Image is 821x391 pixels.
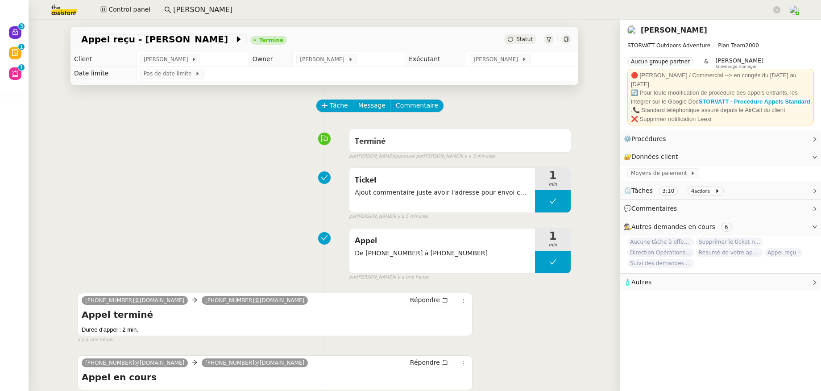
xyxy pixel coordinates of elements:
span: 🧴 [624,279,651,286]
span: Commentaire [396,100,438,111]
nz-tag: 3:10 [659,187,678,195]
div: 🔐Données client [620,148,821,166]
span: STORVATT Outdoors Adventure [627,42,710,49]
span: par [349,274,357,281]
td: Exécutant [405,52,466,67]
span: 1 [535,231,571,241]
div: 🕵️Autres demandes en cours 6 [620,218,821,236]
span: Données client [631,153,678,160]
span: 2000 [745,42,759,49]
span: Suivi des demandes / procédures en cours Storvatt - Client [PERSON_NAME] Jeandet [627,259,694,268]
span: [PHONE_NUMBER]@[DOMAIN_NAME] [85,360,184,366]
span: ⚙️ [624,134,670,144]
span: [PHONE_NUMBER]@[DOMAIN_NAME] [205,297,304,304]
h4: Appel terminé [82,308,469,321]
span: & [704,57,708,69]
button: Commentaire [390,100,444,112]
span: De [PHONE_NUMBER] à [PHONE_NUMBER] [355,248,530,258]
span: Aucune tâche à effectuer [627,237,694,246]
img: users%2FNTfmycKsCFdqp6LX6USf2FmuPJo2%2Favatar%2F16D86256-2126-4AE5-895D-3A0011377F92_1_102_o-remo... [789,5,799,15]
td: Date limite [70,67,136,81]
span: 🔐 [624,152,682,162]
small: actions [694,189,710,194]
span: Commentaires [631,205,677,212]
span: [PERSON_NAME] [715,57,763,64]
nz-tag: 6 [721,223,732,232]
div: ❌ Supprimer notification Leexi [631,115,810,124]
span: [PERSON_NAME] [473,55,521,64]
span: [PHONE_NUMBER]@[DOMAIN_NAME] [205,360,304,366]
h4: Appel en cours [82,371,469,383]
span: ⏲️ [624,187,727,194]
app-user-label: Knowledge manager [715,57,763,69]
span: Knowledge manager [715,64,757,69]
small: [PERSON_NAME] [349,274,428,281]
span: Supprimer le ticket non pertinent [696,237,763,246]
span: par [349,153,357,160]
img: users%2FRcIDm4Xn1TPHYwgLThSv8RQYtaM2%2Favatar%2F95761f7a-40c3-4bb5-878d-fe785e6f95b2 [627,25,637,35]
span: Appel [355,234,530,248]
span: Ajout commentaire juste avoir l'adresse pour envoi catalogue Megève [355,187,530,198]
span: Appel reçu - [PERSON_NAME] [81,35,234,44]
span: Moyens de paiement [631,169,690,178]
span: Appel reçu - [765,248,802,257]
span: Direction Opérations vous a mentionné sur le ticket [##3357##] MAIRIE DEMI-QUARTIER [627,248,694,257]
button: Control panel [95,4,156,16]
input: Rechercher [173,4,771,16]
span: il y a 3 minutes [460,153,495,160]
span: Message [358,100,386,111]
span: Procédures [631,135,666,142]
span: [PERSON_NAME] [144,55,191,64]
span: il y a une heure [394,274,428,281]
button: Répondre [407,358,451,367]
span: [PERSON_NAME] [300,55,348,64]
a: [PERSON_NAME] [641,26,707,34]
span: 1 [535,170,571,181]
small: [PERSON_NAME] [PERSON_NAME] [349,153,495,160]
nz-tag: Aucun groupe partner [627,57,693,66]
span: min [535,241,571,249]
p: 1 [20,64,23,72]
span: Répondre [410,295,440,304]
div: ⚙️Procédures [620,130,821,148]
span: Autres [631,279,651,286]
div: 🔄 Pour toute modification de procédure des appels entrants, les intégrer sur le Google Doc [631,88,810,106]
p: 3 [20,23,23,31]
span: 🕵️ [624,223,735,230]
p: 1 [20,44,23,52]
span: Terminé [355,137,386,146]
span: Autres demandes en cours [631,223,715,230]
span: 💬 [624,205,681,212]
span: il y a une heure [78,336,112,344]
div: 💬Commentaires [620,200,821,217]
div: .📞 Standard téléphonique assuré depuis le AirCall du client [631,106,810,115]
span: Tâche [330,100,348,111]
span: Répondre [410,358,440,367]
span: [PHONE_NUMBER]@[DOMAIN_NAME] [85,297,184,304]
nz-badge-sup: 3 [18,23,25,29]
span: Tâches [631,187,653,194]
span: Durée d'appel : 2 min. [82,326,138,333]
span: Control panel [108,4,150,15]
span: Pas de date limite [144,69,195,78]
span: Statut [516,36,533,42]
span: 4 [691,188,695,194]
div: ⏲️Tâches 3:10 4actions [620,182,821,200]
button: Message [353,100,391,112]
a: STORVATT - Procédure Appels Standard [699,98,810,105]
button: Répondre [407,295,451,305]
div: Terminé [259,37,283,43]
td: Owner [249,52,293,67]
div: 🔴 [PERSON_NAME] / Commercial --> en congés du [DATE] au [DATE]. [631,71,810,88]
span: Ticket [355,174,530,187]
span: Plan Team [718,42,745,49]
span: par [349,213,357,220]
span: min [535,181,571,188]
span: Résumé de votre appel avec [PERSON_NAME] ([DATE] 15:52) [696,248,763,257]
span: approuvé par [394,153,423,160]
small: [PERSON_NAME] [349,213,428,220]
div: 🧴Autres [620,274,821,291]
nz-badge-sup: 1 [18,64,25,71]
td: Client [70,52,136,67]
